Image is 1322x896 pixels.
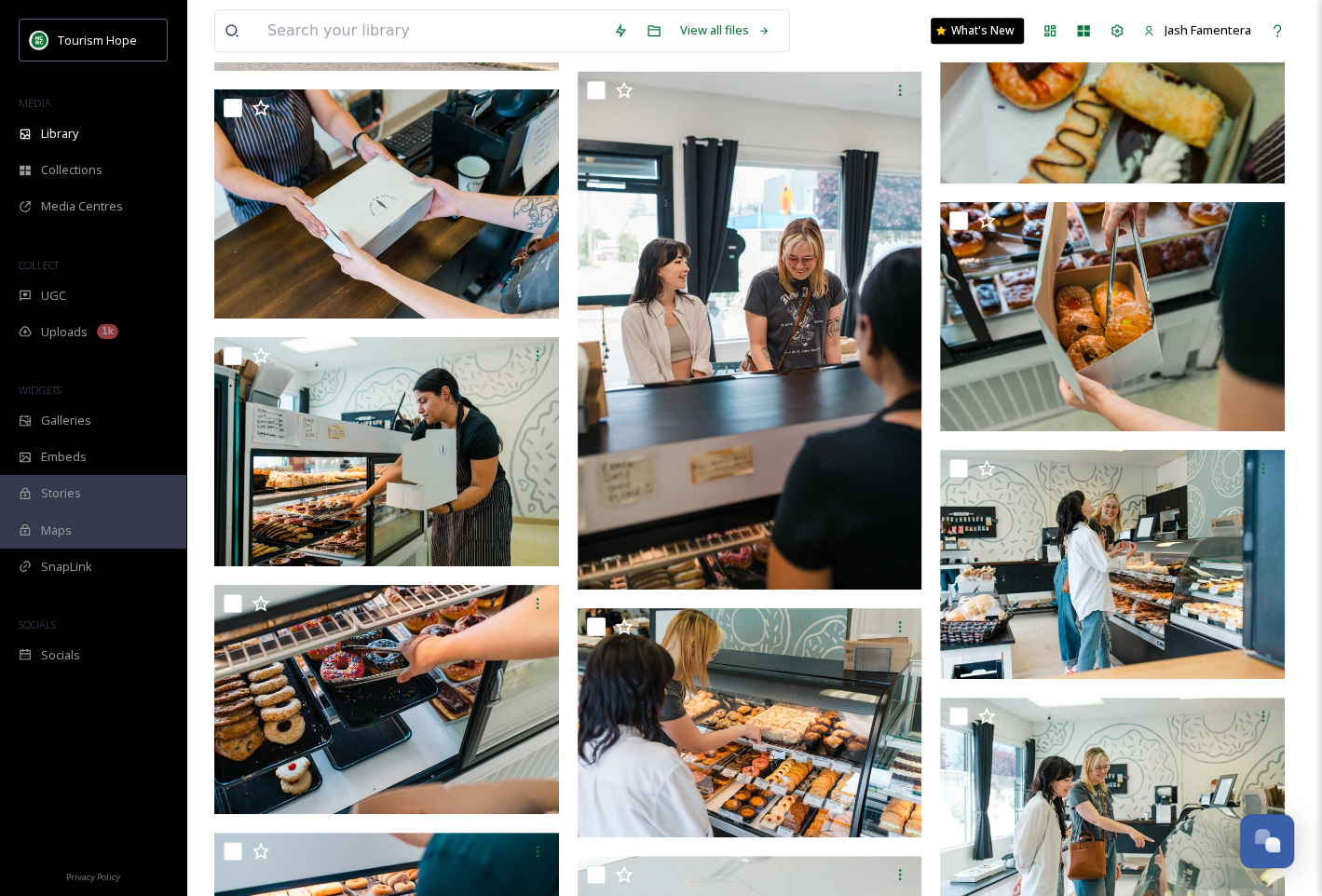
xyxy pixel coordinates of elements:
[578,72,922,590] img: BDT_1487.jpg
[19,618,56,631] span: SOCIALS
[214,89,559,319] img: BDT_1518.jpg
[940,202,1285,431] img: BDT_1482.jpg
[41,125,78,143] span: Library
[66,864,120,887] a: Privacy Policy
[940,450,1285,679] img: BDT_1448.jpg
[214,585,559,814] img: BDT_1489.jpg
[258,10,604,51] input: Search your library
[19,383,61,397] span: WIDGETS
[1240,814,1294,868] button: Open Chat
[41,646,80,664] span: Socials
[41,197,123,215] span: Media Centres
[41,323,88,341] span: Uploads
[66,871,120,883] span: Privacy Policy
[578,608,922,837] img: BDT_1449.jpg
[41,412,91,429] span: Galleries
[41,484,81,502] span: Stories
[1165,21,1251,38] span: Jash Famentera
[19,258,59,272] span: COLLECT
[58,32,137,48] span: Tourism Hope
[41,287,66,305] span: UGC
[97,324,118,339] div: 1k
[41,558,92,576] span: SnapLink
[30,31,48,49] img: logo.png
[41,522,72,539] span: Maps
[214,337,559,566] img: BDT_1499.jpg
[19,96,51,110] span: MEDIA
[41,161,102,179] span: Collections
[41,448,87,466] span: Embeds
[1134,12,1261,48] a: Jash Famentera
[931,18,1024,44] a: What's New
[671,12,780,48] a: View all files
